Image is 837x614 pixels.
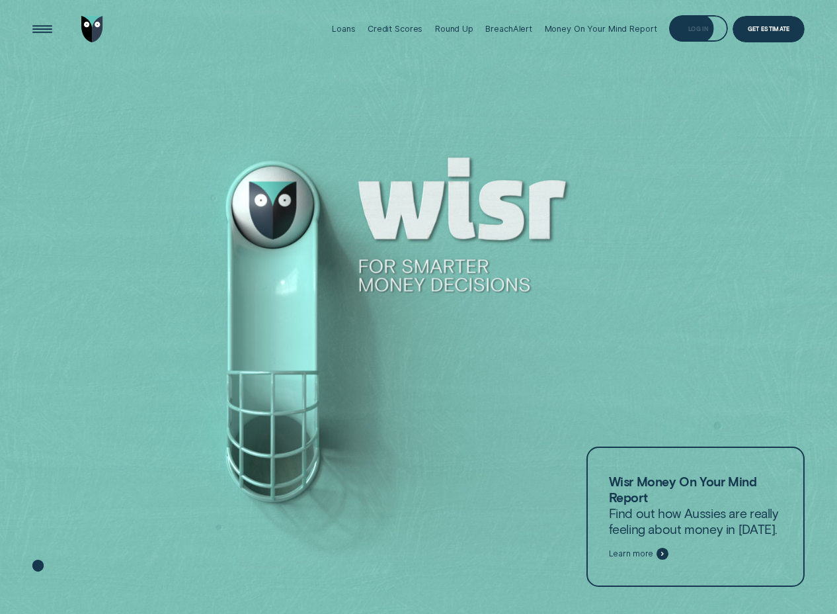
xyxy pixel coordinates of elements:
div: BreachAlert [485,24,532,34]
a: Wisr Money On Your Mind ReportFind out how Aussies are really feeling about money in [DATE].Learn... [586,447,805,587]
div: Credit Scores [368,24,422,34]
div: Money On Your Mind Report [545,24,657,34]
div: Loans [332,24,355,34]
div: Round Up [435,24,473,34]
strong: Wisr Money On Your Mind Report [609,474,757,505]
p: Find out how Aussies are really feeling about money in [DATE]. [609,474,783,537]
button: Log in [669,15,728,42]
button: Open Menu [29,16,56,42]
a: Get Estimate [733,16,805,42]
div: Log in [688,27,709,32]
img: Wisr [81,16,103,42]
span: Learn more [609,549,654,559]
